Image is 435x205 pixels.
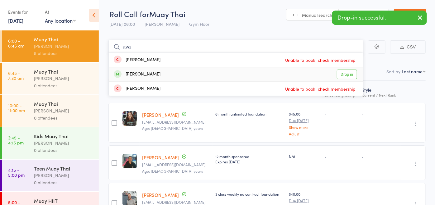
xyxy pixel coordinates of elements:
[325,191,357,197] div: -
[8,135,24,145] time: 3:45 - 4:15 pm
[289,198,319,203] small: Due [DATE]
[34,165,93,172] div: Teen Muay Thai
[142,120,210,124] small: chat_to_massy@hotmail.com
[215,111,284,116] div: 6 month unlimited foundation
[34,114,93,121] div: 0 attendees
[362,93,399,97] div: Current / Next Rank
[289,118,319,123] small: Due [DATE]
[34,68,93,75] div: Muay Thai
[34,197,93,204] div: Muay HIIT
[289,154,319,159] div: N/A
[34,82,93,89] div: 0 attendees
[145,21,179,27] span: [PERSON_NAME]
[284,55,357,65] span: Unable to book: check membership
[149,9,185,19] span: Muay Thai
[215,154,284,164] div: 12 month sponsored
[284,84,357,93] span: Unable to book: check membership
[142,154,179,161] a: [PERSON_NAME]
[34,43,93,50] div: [PERSON_NAME]
[332,11,427,25] div: Drop-in successful.
[109,21,135,27] span: [DATE] 06:00
[362,111,399,116] div: -
[34,172,93,179] div: [PERSON_NAME]
[289,132,319,136] a: Adjust
[189,21,209,27] span: Gym Floor
[8,167,25,177] time: 4:15 - 5:00 pm
[325,154,357,159] div: -
[34,50,93,57] div: 5 attendees
[114,85,160,92] div: [PERSON_NAME]
[390,40,426,54] button: CSV
[394,9,426,21] a: Exit roll call
[289,111,319,136] div: $45.00
[2,30,99,62] a: 6:00 -6:45 amMuay Thai[PERSON_NAME]5 attendees
[34,147,93,154] div: 0 attendees
[325,93,357,97] div: since last grading
[8,7,39,17] div: Events for
[114,71,160,78] div: [PERSON_NAME]
[362,191,399,197] div: -
[142,200,210,204] small: christiancpetersen@gmail.com
[402,68,423,75] div: Last name
[34,75,93,82] div: [PERSON_NAME]
[34,139,93,147] div: [PERSON_NAME]
[289,125,319,129] a: Show more
[8,38,24,48] time: 6:00 - 6:45 am
[359,84,401,100] div: Style
[2,127,99,159] a: 3:45 -4:15 pmKids Muay Thai[PERSON_NAME]0 attendees
[325,111,357,116] div: -
[8,103,25,113] time: 10:00 - 11:00 am
[2,160,99,191] a: 4:15 -5:00 pmTeen Muay Thai[PERSON_NAME]0 attendees
[142,112,179,118] a: [PERSON_NAME]
[2,95,99,127] a: 10:00 -11:00 amMuay Thai[PERSON_NAME]0 attendees
[34,107,93,114] div: [PERSON_NAME]
[45,7,76,17] div: At
[337,70,357,79] a: Drop in
[8,17,23,24] a: [DATE]
[114,57,160,64] div: [PERSON_NAME]
[122,111,137,126] img: image1718348385.png
[142,162,210,167] small: madisonknight91@yahoo.com.au
[108,40,363,54] input: Search by name
[386,68,400,75] label: Sort by
[34,179,93,186] div: 0 attendees
[2,63,99,94] a: 6:45 -7:30 amMuay Thai[PERSON_NAME]0 attendees
[34,133,93,139] div: Kids Muay Thai
[302,12,332,18] span: Manual search
[142,125,203,131] span: Age: [DEMOGRAPHIC_DATA] years
[34,36,93,43] div: Muay Thai
[215,159,284,164] div: Expires [DATE]
[122,154,137,168] img: image1718048878.png
[142,168,203,174] span: Age: [DEMOGRAPHIC_DATA] years
[45,17,76,24] div: Any location
[362,154,399,159] div: -
[215,191,284,197] div: 3 class weekly no contract foundation
[8,71,24,80] time: 6:45 - 7:30 am
[34,100,93,107] div: Muay Thai
[109,9,149,19] span: Roll Call for
[142,192,179,198] a: [PERSON_NAME]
